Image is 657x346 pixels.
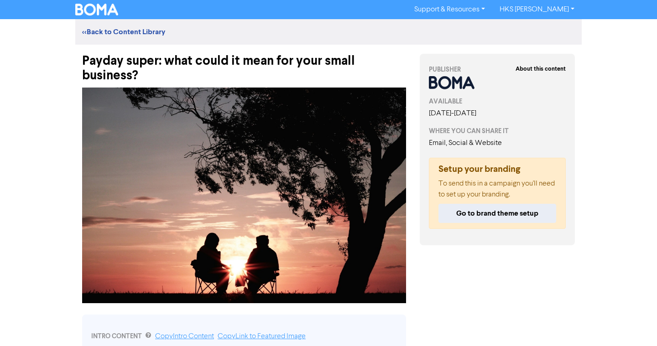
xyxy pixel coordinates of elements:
[516,65,566,72] strong: About this content
[82,45,406,83] div: Payday super: what could it mean for your small business?
[492,2,582,17] a: HKS [PERSON_NAME]
[438,204,556,223] button: Go to brand theme setup
[91,331,397,342] div: INTRO CONTENT
[75,4,118,15] img: BOMA Logo
[429,97,566,106] div: AVAILABLE
[611,302,657,346] iframe: Chat Widget
[407,2,492,17] a: Support & Resources
[429,126,566,136] div: WHERE YOU CAN SHARE IT
[155,333,214,340] a: Copy Intro Content
[218,333,306,340] a: Copy Link to Featured Image
[438,164,556,175] h5: Setup your branding
[429,65,566,74] div: PUBLISHER
[429,108,566,119] div: [DATE] - [DATE]
[438,178,556,200] p: To send this in a campaign you'll need to set up your branding.
[82,27,165,36] a: <<Back to Content Library
[429,138,566,149] div: Email, Social & Website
